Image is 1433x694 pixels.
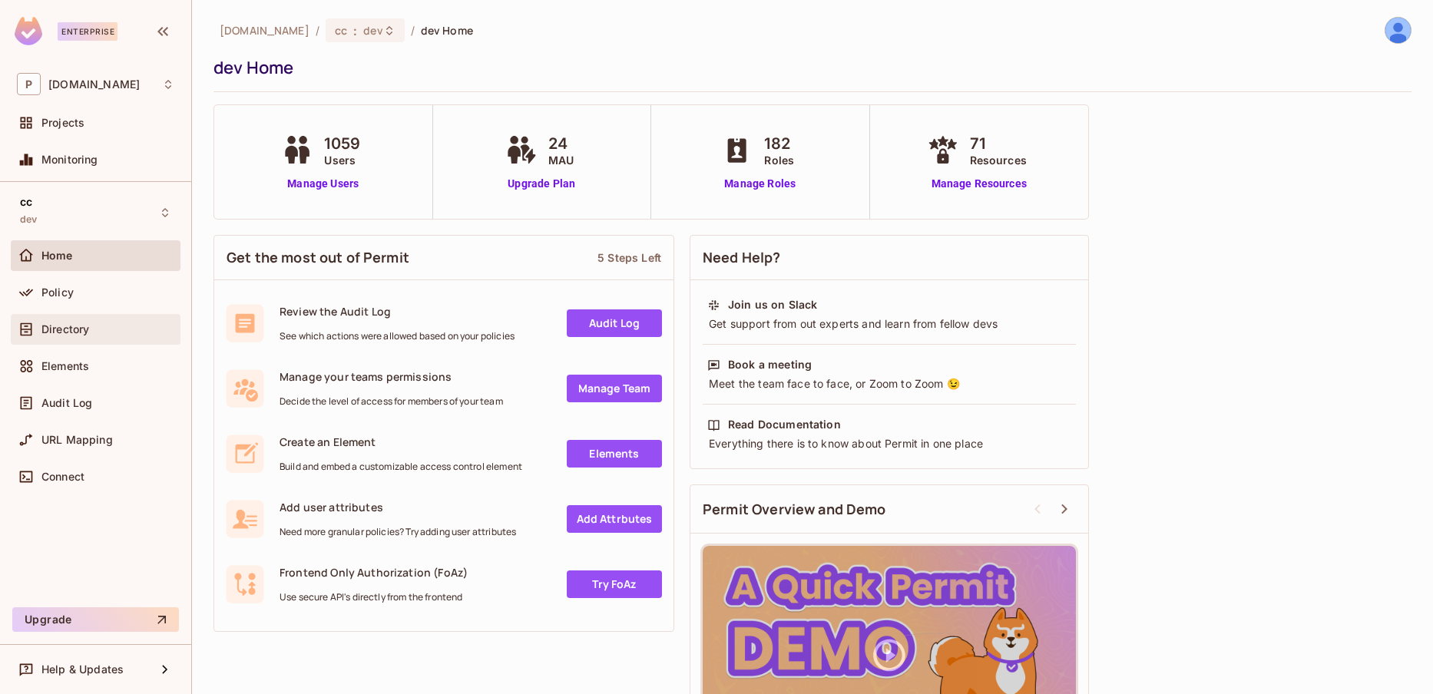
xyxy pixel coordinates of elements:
[48,78,140,91] span: Workspace: pluto.tv
[278,176,368,192] a: Manage Users
[41,663,124,676] span: Help & Updates
[421,23,473,38] span: dev Home
[280,395,503,408] span: Decide the level of access for members of your team
[728,297,817,312] div: Join us on Slack
[597,250,661,265] div: 5 Steps Left
[703,500,886,519] span: Permit Overview and Demo
[363,23,382,38] span: dev
[707,436,1071,451] div: Everything there is to know about Permit in one place
[20,196,32,208] span: cc
[411,23,415,38] li: /
[324,132,360,155] span: 1059
[280,304,515,319] span: Review the Audit Log
[12,607,179,632] button: Upgrade
[567,570,662,598] a: Try FoAz
[567,375,662,402] a: Manage Team
[17,73,41,95] span: P
[703,248,781,267] span: Need Help?
[548,132,574,155] span: 24
[20,213,37,226] span: dev
[280,500,516,514] span: Add user attributes
[707,316,1071,332] div: Get support from out experts and learn from fellow devs
[280,565,468,580] span: Frontend Only Authorization (FoAz)
[970,152,1027,168] span: Resources
[718,176,802,192] a: Manage Roles
[567,440,662,468] a: Elements
[707,376,1071,392] div: Meet the team face to face, or Zoom to Zoom 😉
[41,323,89,335] span: Directory
[567,505,662,533] a: Add Attrbutes
[970,132,1027,155] span: 71
[567,309,662,337] a: Audit Log
[41,434,113,446] span: URL Mapping
[15,17,42,45] img: SReyMgAAAABJRU5ErkJggg==
[324,152,360,168] span: Users
[41,360,89,372] span: Elements
[280,526,516,538] span: Need more granular policies? Try adding user attributes
[335,23,347,38] span: cc
[316,23,319,38] li: /
[1385,18,1411,43] img: Luis Albarenga
[41,154,98,166] span: Monitoring
[227,248,409,267] span: Get the most out of Permit
[280,369,503,384] span: Manage your teams permissions
[41,397,92,409] span: Audit Log
[280,461,522,473] span: Build and embed a customizable access control element
[924,176,1034,192] a: Manage Resources
[280,330,515,342] span: See which actions were allowed based on your policies
[352,25,358,37] span: :
[213,56,1404,79] div: dev Home
[728,417,841,432] div: Read Documentation
[502,176,581,192] a: Upgrade Plan
[41,117,84,129] span: Projects
[220,23,309,38] span: the active workspace
[764,132,794,155] span: 182
[41,250,73,262] span: Home
[41,471,84,483] span: Connect
[41,286,74,299] span: Policy
[764,152,794,168] span: Roles
[280,591,468,603] span: Use secure API's directly from the frontend
[728,357,812,372] div: Book a meeting
[548,152,574,168] span: MAU
[280,435,522,449] span: Create an Element
[58,22,117,41] div: Enterprise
